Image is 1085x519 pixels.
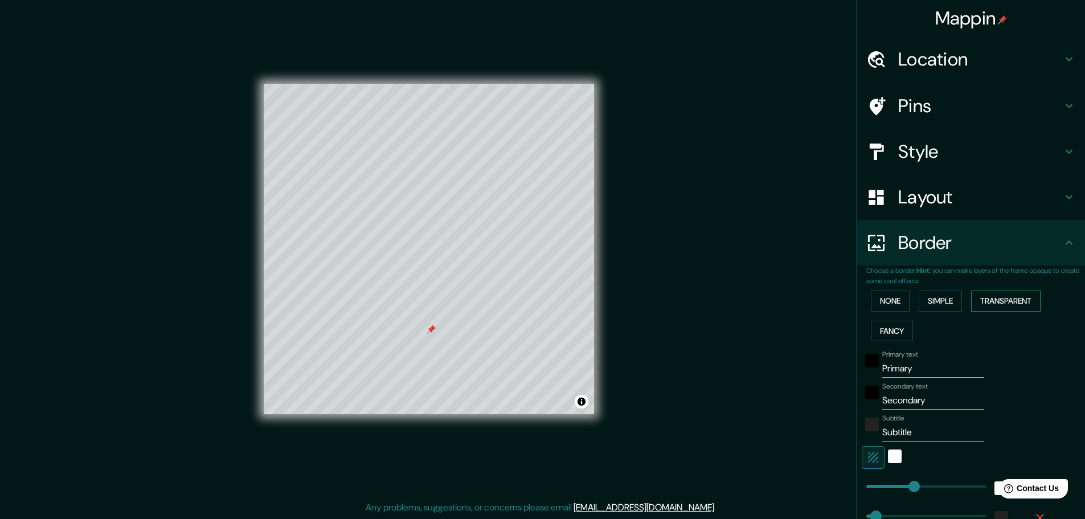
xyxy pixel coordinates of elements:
iframe: Help widget launcher [984,475,1072,506]
h4: Mappin [935,7,1008,30]
label: Secondary text [882,382,928,391]
button: Fancy [871,321,913,342]
div: Layout [857,174,1085,220]
img: pin-icon.png [998,15,1007,24]
button: color-222222 [865,418,879,431]
button: Simple [919,291,962,312]
h4: Layout [898,186,1062,209]
div: Border [857,220,1085,265]
div: . [716,501,718,514]
button: white [888,449,902,463]
a: [EMAIL_ADDRESS][DOMAIN_NAME] [574,501,714,513]
h4: Pins [898,95,1062,117]
p: Choose a border. : you can make layers of the frame opaque to create some cool effects. [866,265,1085,286]
div: Pins [857,83,1085,129]
div: Style [857,129,1085,174]
b: Hint [916,266,930,275]
p: Any problems, suggestions, or concerns please email . [366,501,716,514]
button: black [865,354,879,367]
button: Transparent [971,291,1041,312]
label: Primary text [882,350,918,359]
button: None [871,291,910,312]
div: Location [857,36,1085,82]
button: black [865,386,879,399]
h4: Border [898,231,1062,254]
button: Toggle attribution [575,395,588,408]
div: . [718,501,720,514]
h4: Style [898,140,1062,163]
h4: Location [898,48,1062,71]
label: Subtitle [882,414,904,423]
